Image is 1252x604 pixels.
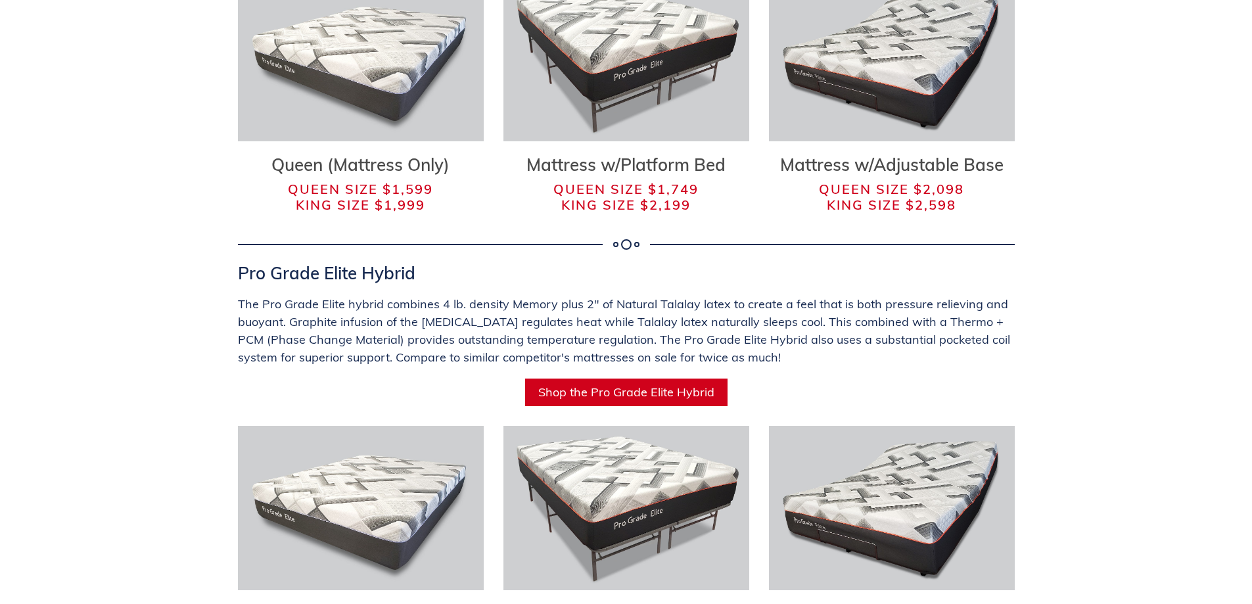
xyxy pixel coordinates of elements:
h2: King Size $2,199 [503,197,749,213]
a: Shop the Pro Grade Elite Hybrid [525,379,728,406]
h2: King Size $1,999 [238,197,484,213]
h2: Queen Size $2,098 [769,181,1015,197]
img: Pro Grade Elite mattress with adjustable base [769,426,1015,590]
h3: Pro Grade Elite Hybrid [238,263,1015,283]
h2: Queen Size $1,749 [503,181,749,197]
h3: Mattress w/Adjustable Base [769,154,1015,175]
p: The Pro Grade Elite hybrid combines 4 lb. density Memory plus 2" of Natural Talalay latex to crea... [238,295,1015,366]
h2: Queen Size $1,599 [238,181,484,197]
h3: Mattress w/Platform Bed [503,154,749,175]
h3: Queen (Mattress Only) [238,154,484,175]
h2: King Size $2,598 [769,197,1015,213]
img: Pro-Grade-Elite-mattress-on-platform-bed [503,426,749,590]
img: Pro Grade Elite mattress [238,426,484,590]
